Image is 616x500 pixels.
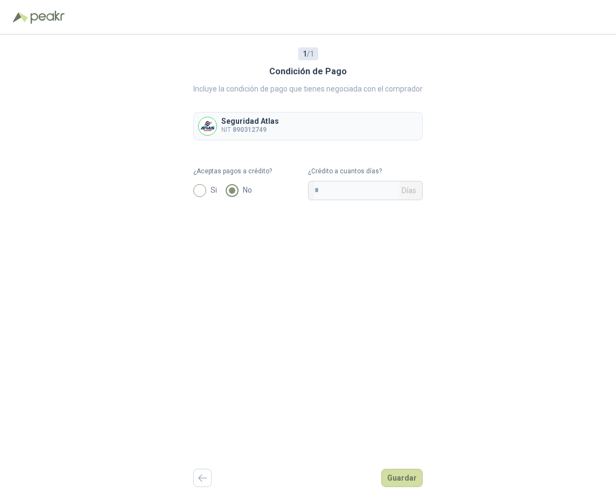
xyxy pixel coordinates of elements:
img: Company Logo [199,117,216,135]
span: No [239,184,256,196]
span: / 1 [303,48,314,60]
h3: Condición de Pago [269,65,347,79]
label: ¿Crédito a cuantos días? [308,166,423,177]
span: Días [402,181,416,200]
b: 890312749 [233,126,267,133]
label: ¿Aceptas pagos a crédito? [193,166,308,177]
p: Incluye la condición de pago que tienes negociada con el comprador [193,83,423,95]
img: Peakr [30,11,65,24]
img: Logo [13,12,28,23]
b: 1 [303,50,307,58]
p: NIT [221,125,279,135]
button: Guardar [381,469,423,487]
span: Si [206,184,221,196]
p: Seguridad Atlas [221,117,279,125]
